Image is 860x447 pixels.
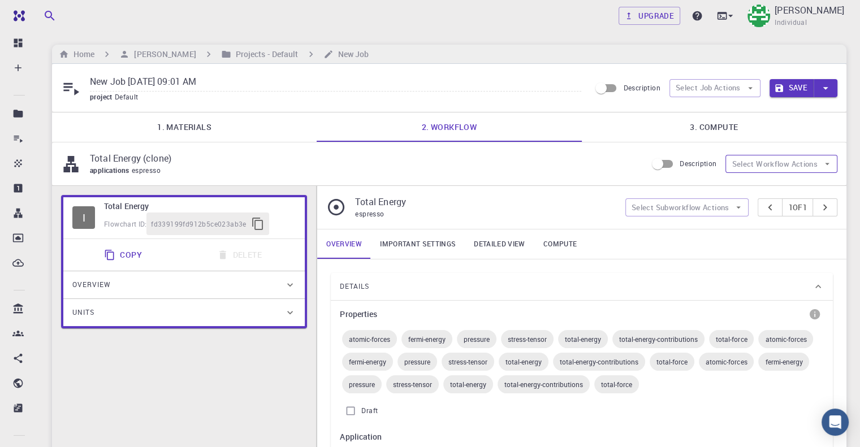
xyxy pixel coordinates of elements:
span: applications [90,166,132,175]
span: fd339199fd912b5ce023ab3e [151,219,247,230]
a: 3. Compute [582,112,846,142]
h6: Total Energy [104,200,296,212]
span: pressure [397,357,437,366]
span: project [90,92,115,101]
a: 2. Workflow [317,112,581,142]
img: logo [9,10,25,21]
span: stress-tensor [442,357,494,366]
div: Details [331,273,833,300]
h6: [PERSON_NAME] [129,48,196,60]
a: 1. Materials [52,112,317,142]
span: total-energy [443,380,493,389]
span: Overview [72,276,111,294]
div: pager [758,198,837,216]
span: stress-tensor [501,335,554,344]
span: total-energy [499,357,548,366]
span: atomic-forces [699,357,754,366]
a: Compute [534,229,586,259]
h6: Application [340,431,824,443]
h6: Properties [340,308,377,320]
a: Important settings [371,229,465,259]
span: Idle [72,206,95,229]
span: Individual [775,17,807,28]
a: Overview [317,229,371,259]
div: Units [63,299,305,326]
p: Total Energy (clone) [90,151,638,165]
span: total-energy [558,335,608,344]
span: espresso [132,166,165,175]
span: Flowchart ID: [104,219,146,228]
span: fermi-energy [758,357,809,366]
span: Default [115,92,143,101]
span: Units [72,303,94,322]
span: pressure [457,335,496,344]
button: Select Job Actions [669,79,760,97]
span: Draft [361,405,378,416]
a: Upgrade [619,7,680,25]
span: Description [623,83,660,92]
h6: New Job [334,48,369,60]
span: total-energy-contributions [612,335,705,344]
button: Save [770,79,814,97]
span: fermi-energy [401,335,452,344]
img: Mary Quenie Velasco [747,5,770,27]
span: Description [680,159,716,168]
button: Copy [97,244,151,266]
button: 1of1 [782,198,813,216]
h6: Projects - Default [231,48,299,60]
p: [PERSON_NAME] [775,3,844,17]
span: Details [340,277,369,296]
span: Support [23,8,63,18]
h6: Home [69,48,94,60]
span: atomic-forces [758,335,813,344]
a: Detailed view [465,229,534,259]
span: fermi-energy [342,357,393,366]
div: Overview [63,271,305,298]
p: Total Energy [355,195,616,209]
div: Open Intercom Messenger [822,409,849,436]
nav: breadcrumb [57,48,371,60]
span: total-force [709,335,754,344]
div: I [72,206,95,229]
button: Select Subworkflow Actions [625,198,749,216]
span: pressure [342,380,382,389]
span: espresso [355,209,384,218]
span: stress-tensor [386,380,439,389]
span: total-force [594,380,639,389]
button: Select Workflow Actions [725,155,837,173]
span: atomic-forces [342,335,397,344]
button: info [806,305,824,323]
span: total-force [650,357,694,366]
span: total-energy-contributions [553,357,645,366]
span: total-energy-contributions [498,380,590,389]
